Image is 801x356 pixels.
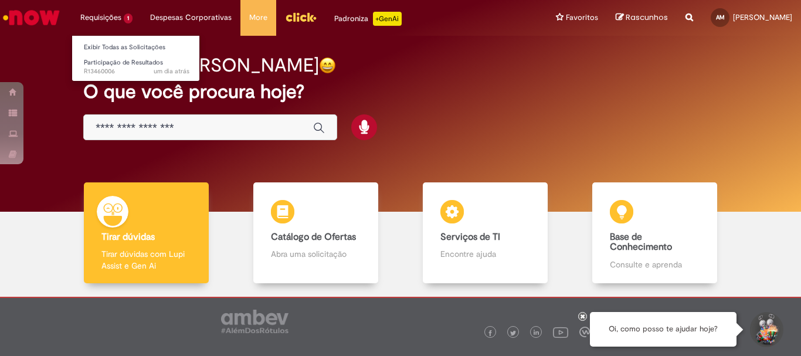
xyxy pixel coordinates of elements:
a: Exibir Todas as Solicitações [72,41,201,54]
img: ServiceNow [1,6,62,29]
div: Padroniza [334,12,402,26]
a: Tirar dúvidas Tirar dúvidas com Lupi Assist e Gen Ai [62,182,231,284]
p: Tirar dúvidas com Lupi Assist e Gen Ai [101,248,191,272]
span: Rascunhos [626,12,668,23]
ul: Requisições [72,35,200,82]
img: happy-face.png [319,57,336,74]
a: Base de Conhecimento Consulte e aprenda [570,182,739,284]
p: Consulte e aprenda [610,259,699,270]
img: logo_footer_workplace.png [579,327,590,337]
a: Rascunhos [616,12,668,23]
p: Encontre ajuda [440,248,530,260]
img: logo_footer_facebook.png [487,330,493,336]
span: Despesas Corporativas [150,12,232,23]
b: Catálogo de Ofertas [271,231,356,243]
a: Catálogo de Ofertas Abra uma solicitação [231,182,400,284]
span: R13460006 [84,67,189,76]
time: 28/08/2025 19:59:12 [154,67,189,76]
a: Serviços de TI Encontre ajuda [400,182,570,284]
img: logo_footer_ambev_rotulo_gray.png [221,310,289,333]
span: AM [716,13,725,21]
div: Oi, como posso te ajudar hoje? [590,312,736,347]
span: Participação de Resultados [84,58,163,67]
span: Requisições [80,12,121,23]
p: +GenAi [373,12,402,26]
img: click_logo_yellow_360x200.png [285,8,317,26]
h2: Boa noite, [PERSON_NAME] [83,55,319,76]
span: More [249,12,267,23]
b: Base de Conhecimento [610,231,672,253]
span: [PERSON_NAME] [733,12,792,22]
span: um dia atrás [154,67,189,76]
h2: O que você procura hoje? [83,82,718,102]
img: logo_footer_twitter.png [510,330,516,336]
img: logo_footer_youtube.png [553,324,568,340]
p: Abra uma solicitação [271,248,360,260]
a: Aberto R13460006 : Participação de Resultados [72,56,201,78]
img: logo_footer_linkedin.png [534,330,539,337]
button: Iniciar Conversa de Suporte [748,312,783,347]
span: 1 [124,13,133,23]
b: Tirar dúvidas [101,231,155,243]
b: Serviços de TI [440,231,500,243]
span: Favoritos [566,12,598,23]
